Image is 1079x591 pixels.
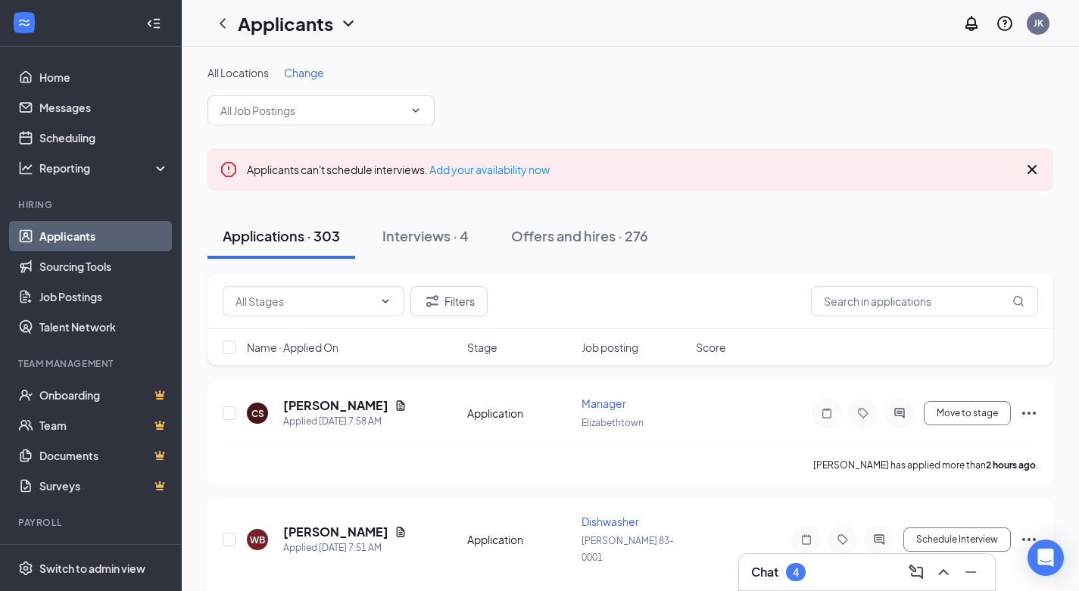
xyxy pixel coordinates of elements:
[39,282,169,312] a: Job Postings
[904,560,928,584] button: ComposeMessage
[511,226,648,245] div: Offers and hires · 276
[18,357,166,370] div: Team Management
[1020,404,1038,422] svg: Ellipses
[18,198,166,211] div: Hiring
[39,539,169,569] a: PayrollCrown
[247,163,550,176] span: Applicants can't schedule interviews.
[1020,530,1038,549] svg: Ellipses
[379,295,391,307] svg: ChevronDown
[223,226,340,245] div: Applications · 303
[410,104,422,117] svg: ChevronDown
[39,410,169,440] a: TeamCrown
[1034,17,1043,30] div: JK
[962,14,981,33] svg: Notifications
[582,397,626,410] span: Manager
[962,563,980,581] svg: Minimize
[751,564,778,580] h3: Chat
[582,515,639,528] span: Dishwasher
[907,563,925,581] svg: ComposeMessage
[39,123,169,153] a: Scheduling
[429,163,550,176] a: Add your availability now
[39,440,169,471] a: DocumentsCrown
[18,516,166,529] div: Payroll
[890,407,909,419] svg: ActiveChat
[39,160,170,176] div: Reporting
[410,286,488,316] button: Filter Filters
[39,62,169,92] a: Home
[39,92,169,123] a: Messages
[903,527,1011,552] button: Schedule Interview
[39,380,169,410] a: OnboardingCrown
[284,66,324,79] span: Change
[283,540,407,555] div: Applied [DATE] 7:51 AM
[247,340,338,355] span: Name · Applied On
[834,533,852,546] svg: Tag
[17,15,32,30] svg: WorkstreamLogo
[996,14,1014,33] svg: QuestionInfo
[146,16,161,31] svg: Collapse
[250,533,265,546] div: WB
[924,401,1011,425] button: Move to stage
[235,293,373,309] input: All Stages
[797,533,815,546] svg: Note
[696,340,726,355] span: Score
[854,407,872,419] svg: Tag
[582,535,674,563] span: [PERSON_NAME] 83-0001
[382,226,469,245] div: Interviews · 4
[251,407,264,420] div: CS
[813,459,1038,471] p: [PERSON_NAME] has applied more than .
[467,532,572,547] div: Application
[283,397,388,414] h5: [PERSON_NAME]
[207,66,269,79] span: All Locations
[423,292,441,310] svg: Filter
[283,414,407,429] div: Applied [DATE] 7:58 AM
[214,14,232,33] svg: ChevronLeft
[394,526,407,538] svg: Document
[931,560,956,584] button: ChevronUp
[39,251,169,282] a: Sourcing Tools
[18,160,33,176] svg: Analysis
[39,312,169,342] a: Talent Network
[1023,160,1041,179] svg: Cross
[39,471,169,501] a: SurveysCrown
[39,561,145,576] div: Switch to admin view
[467,406,572,421] div: Application
[220,102,404,119] input: All Job Postings
[793,566,799,579] div: 4
[283,524,388,540] h5: [PERSON_NAME]
[1028,540,1064,576] div: Open Intercom Messenger
[467,340,497,355] span: Stage
[238,11,333,36] h1: Applicants
[18,561,33,576] svg: Settings
[934,563,953,581] svg: ChevronUp
[339,14,357,33] svg: ChevronDown
[818,407,836,419] svg: Note
[582,340,638,355] span: Job posting
[1012,295,1024,307] svg: MagnifyingGlass
[394,400,407,412] svg: Document
[959,560,983,584] button: Minimize
[220,160,238,179] svg: Error
[870,533,888,546] svg: ActiveChat
[986,459,1036,471] b: 2 hours ago
[582,417,644,428] span: Elizabethtown
[39,221,169,251] a: Applicants
[811,286,1038,316] input: Search in applications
